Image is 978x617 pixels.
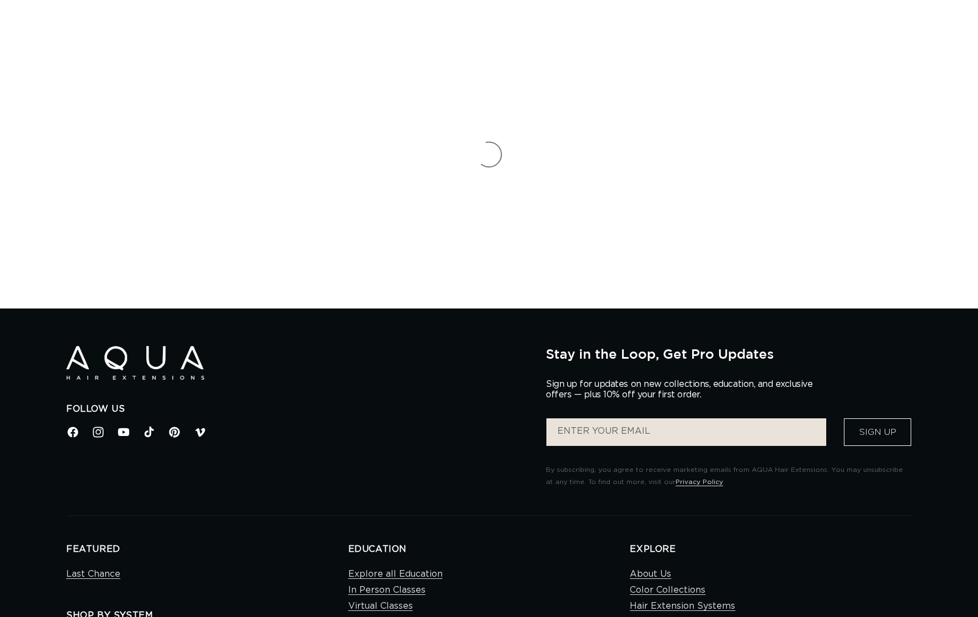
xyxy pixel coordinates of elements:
[630,566,671,582] a: About Us
[546,464,912,488] p: By subscribing, you agree to receive marketing emails from AQUA Hair Extensions. You may unsubscr...
[66,346,204,380] img: Aqua Hair Extensions
[348,598,413,614] a: Virtual Classes
[348,544,630,555] h2: EDUCATION
[844,418,911,446] button: Sign Up
[546,379,822,400] p: Sign up for updates on new collections, education, and exclusive offers — plus 10% off your first...
[66,544,348,555] h2: FEATURED
[66,403,529,415] h2: Follow Us
[348,582,426,598] a: In Person Classes
[630,582,705,598] a: Color Collections
[546,418,826,446] input: ENTER YOUR EMAIL
[66,566,120,582] a: Last Chance
[676,478,723,485] a: Privacy Policy
[630,598,735,614] a: Hair Extension Systems
[546,346,912,361] h2: Stay in the Loop, Get Pro Updates
[630,544,912,555] h2: EXPLORE
[348,566,443,582] a: Explore all Education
